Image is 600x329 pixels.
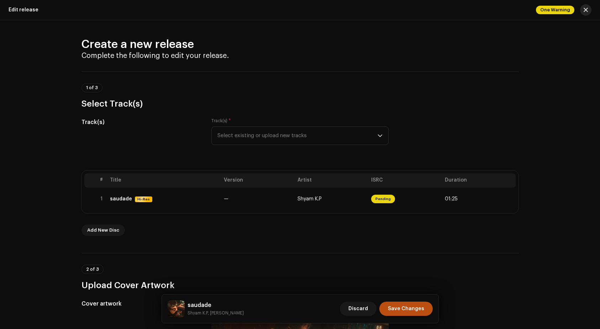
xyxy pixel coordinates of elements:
[379,302,433,316] button: Save Changes
[81,98,519,109] h3: Select Track(s)
[221,173,295,188] th: Version
[81,300,200,308] h5: Cover artwork
[340,302,377,316] button: Discard
[442,173,516,188] th: Duration
[211,118,231,124] label: Track(s)
[136,196,152,202] span: Hi-Res
[110,196,132,202] div: saudade
[217,127,378,145] span: Select existing or upload new tracks
[168,300,185,317] img: 7abb400d-48a3-4e1e-8dcd-167233a7864c
[348,302,368,316] span: Discard
[224,196,228,201] span: —
[378,127,383,145] div: dropdown trigger
[445,196,458,202] span: 01:25
[388,302,424,316] span: Save Changes
[295,173,368,188] th: Artist
[81,118,200,126] h5: Track(s)
[107,173,221,188] th: Title
[81,37,519,52] h2: Create a new release
[188,301,244,309] h5: saudade
[81,280,519,291] h3: Upload Cover Artwork
[298,196,322,201] span: Shyam K.P
[188,309,244,317] small: saudade
[371,195,395,203] span: Pending
[368,173,442,188] th: ISRC
[81,52,519,60] h4: Complete the following to edit your release.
